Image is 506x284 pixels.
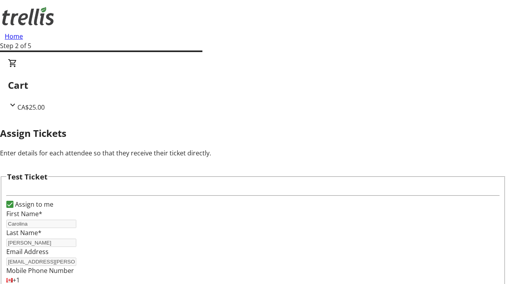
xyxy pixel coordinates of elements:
h3: Test Ticket [7,171,47,182]
div: CartCA$25.00 [8,58,498,112]
span: CA$25.00 [17,103,45,112]
label: Email Address [6,247,49,256]
label: Mobile Phone Number [6,266,74,275]
h2: Cart [8,78,498,92]
label: First Name* [6,209,42,218]
label: Last Name* [6,228,42,237]
label: Assign to me [13,200,53,209]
